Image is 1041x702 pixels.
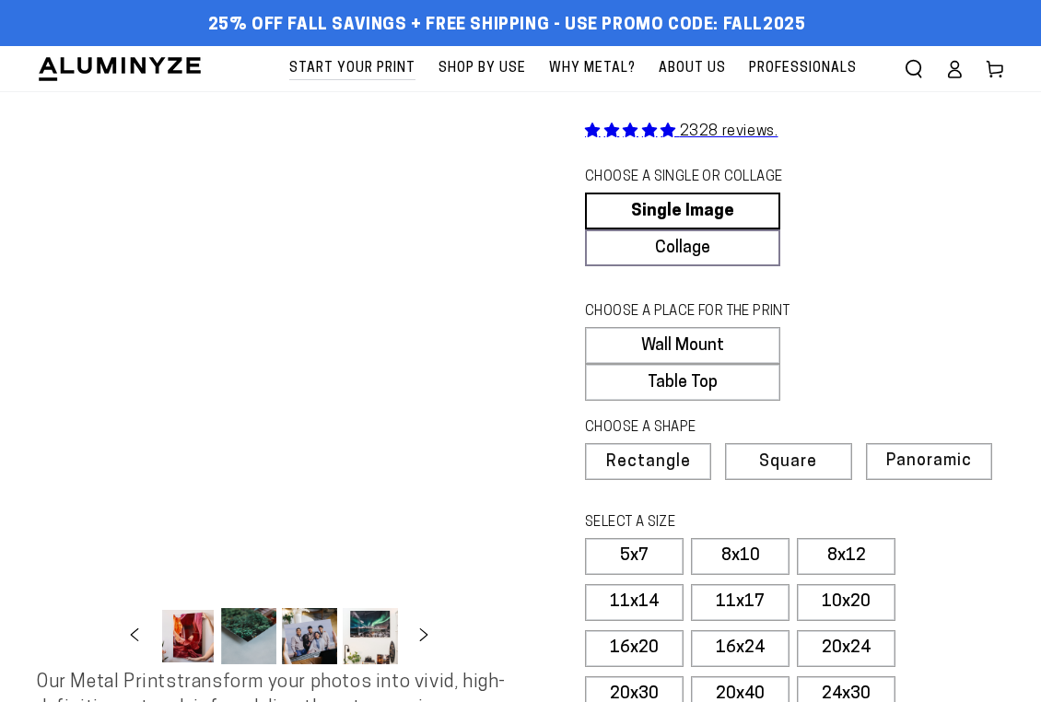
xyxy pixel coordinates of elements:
[289,57,415,80] span: Start Your Print
[585,364,780,401] label: Table Top
[280,46,425,91] a: Start Your Print
[585,302,829,322] legend: CHOOSE A PLACE FOR THE PRINT
[691,630,790,667] label: 16x24
[691,584,790,621] label: 11x17
[343,608,398,664] button: Load image 4 in gallery view
[740,46,866,91] a: Professionals
[549,57,636,80] span: Why Metal?
[659,57,726,80] span: About Us
[691,538,790,575] label: 8x10
[606,454,691,471] span: Rectangle
[439,57,526,80] span: Shop By Use
[282,608,337,664] button: Load image 3 in gallery view
[37,55,203,83] img: Aluminyze
[585,418,829,439] legend: CHOOSE A SHAPE
[797,584,895,621] label: 10x20
[585,584,684,621] label: 11x14
[680,124,778,139] span: 2328 reviews.
[585,513,829,533] legend: SELECT A SIZE
[759,454,817,471] span: Square
[585,229,780,266] a: Collage
[37,91,520,670] media-gallery: Gallery Viewer
[540,46,645,91] a: Why Metal?
[160,608,216,664] button: Load image 1 in gallery view
[585,168,829,188] legend: CHOOSE A SINGLE OR COLLAGE
[221,608,276,664] button: Load image 2 in gallery view
[585,327,780,364] label: Wall Mount
[649,46,735,91] a: About Us
[208,16,806,36] span: 25% off FALL Savings + Free Shipping - Use Promo Code: FALL2025
[797,538,895,575] label: 8x12
[585,124,778,139] a: 2328 reviews.
[886,452,972,470] span: Panoramic
[797,630,895,667] label: 20x24
[585,630,684,667] label: 16x20
[585,193,780,229] a: Single Image
[429,46,535,91] a: Shop By Use
[404,616,444,657] button: Slide right
[114,616,155,657] button: Slide left
[585,538,684,575] label: 5x7
[749,57,857,80] span: Professionals
[894,49,934,89] summary: Search our site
